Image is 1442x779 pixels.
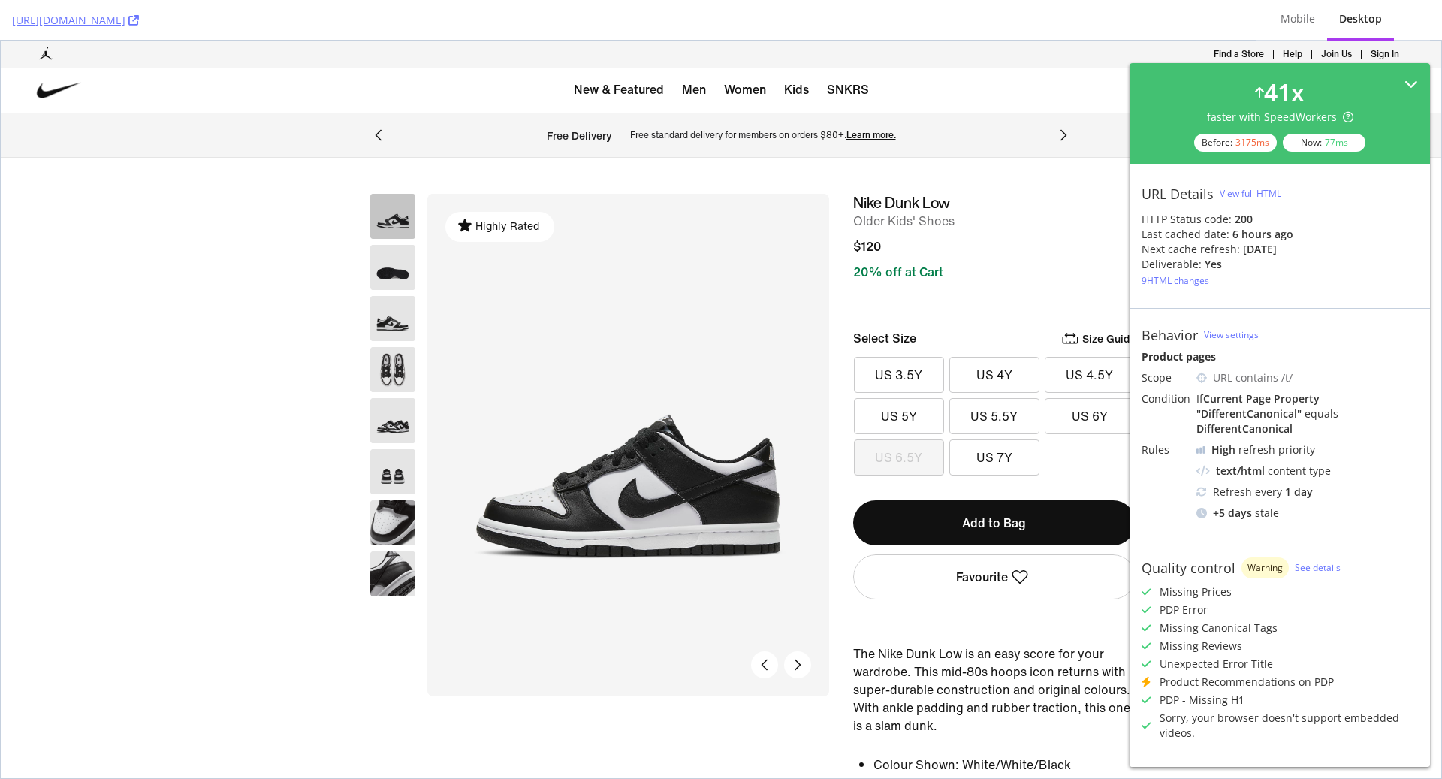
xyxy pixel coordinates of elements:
[1160,602,1208,617] div: PDP Error
[1235,212,1253,226] strong: 200
[1142,327,1198,343] div: Behavior
[472,177,542,201] span: Highly Rated
[854,358,943,393] label: US 5Y
[370,460,415,505] img: Nike Dunk Low Older Kids' Shoes
[370,306,415,352] img: Nike Dunk Low Older Kids' Shoes
[1216,463,1265,479] div: text/html
[1213,7,1263,20] p: Find a Store
[1203,391,1320,406] div: Current Page Property
[1160,675,1334,690] div: Product Recommendations on PDP
[1142,391,1190,406] div: Condition
[949,358,1038,393] label: US 5.5Y
[1232,227,1293,242] div: 6 hours ago
[1370,7,1398,20] p: Sign In
[1142,370,1190,385] div: Scope
[1347,36,1374,63] a: Favourites
[370,255,415,300] img: Nike Dunk Low Older Kids' Shoes
[427,153,828,656] img: Nike Dunk Low Older Kids' Shoes - White/White/Black
[1211,442,1235,457] div: High
[1142,442,1190,457] div: Rules
[1220,187,1281,200] div: View full HTML
[370,511,415,556] img: Nike Dunk Low Older Kids' Shoes
[1209,36,1344,63] search: Search Nike and Jordan products
[1281,11,1315,26] div: Mobile
[846,88,895,101] a: Learn more.
[852,171,1135,189] h2: Older Kids' Shoes
[360,77,396,113] button: Previous Banner
[852,514,1135,559] button: Sign in to favourite
[1081,290,1135,306] span: Size Guide
[1264,75,1305,110] div: 41 x
[852,460,1135,505] button: Add to Bag
[750,611,777,638] button: Previous product image
[12,13,139,28] a: [URL][DOMAIN_NAME]
[1160,711,1418,741] div: Sorry, your browser doesn't support embedded videos.
[370,204,415,249] img: Nike Dunk Low Older Kids' Shoes
[370,358,415,403] img: Nike Dunk Low Older Kids' Shoes
[1213,506,1252,521] div: + 5 days
[1045,77,1081,113] button: Next Banner
[1142,560,1235,576] div: Quality control
[783,611,810,638] button: Next product image
[546,87,611,103] p: Free Delivery
[1142,186,1214,202] div: URL Details
[1241,557,1289,578] div: warning label
[1209,36,1236,63] button: Search
[852,222,1135,240] p: 20% off at Cart
[1196,463,1418,479] div: content type
[1207,110,1353,125] div: faster with SpeedWorkers
[854,317,943,352] label: US 3.5Y
[1196,485,1418,500] div: Refresh every
[629,88,895,101] p: Free standard delivery for members on orders $80+.
[1196,421,1293,436] div: DifferentCanonical
[1160,657,1273,672] div: Unexpected Error Title
[723,38,765,61] a: Women
[1283,134,1365,152] div: Now:
[1325,136,1348,149] div: 77 ms
[1142,242,1240,257] div: Next cache refresh:
[1285,485,1313,500] div: 1 day
[1196,506,1418,521] div: stale
[1160,693,1244,708] div: PDP - Missing H1
[1320,7,1351,20] p: Join Us
[1194,134,1277,152] div: Before:
[1282,7,1302,20] p: Help
[949,400,1038,434] label: US 7Y
[873,736,1135,757] li: Style: CW1590-100
[1142,257,1202,272] div: Deliverable:
[852,604,1135,694] p: The Nike Dunk Low is an easy score for your wardrobe. This mid-80s hoops icon returns with super-...
[1235,136,1269,149] div: 3175 ms
[852,153,1135,171] h1: Nike Dunk Low
[1142,272,1209,290] button: 9HTML changes
[1243,242,1277,257] div: [DATE]
[36,28,80,72] a: Nike Homepage
[852,288,916,306] span: Select Size
[1142,349,1418,364] div: Product pages
[854,400,943,434] label: US 6.5Y
[573,38,663,61] a: New & Featured
[852,197,880,215] span: $120
[1045,317,1133,352] label: US 4.5Y
[949,317,1038,352] label: US 4Y
[1220,182,1281,206] button: View full HTML
[681,38,705,61] a: Men
[1142,274,1209,287] div: 9 HTML changes
[1204,328,1259,341] a: View settings
[1295,561,1341,574] a: See details
[826,38,868,61] a: SNKRS
[1196,391,1418,436] div: If
[1142,227,1229,242] div: Last cached date:
[1160,620,1278,636] div: Missing Canonical Tags
[783,38,808,61] a: Kids
[1339,11,1382,26] div: Desktop
[1213,370,1418,385] div: URL contains /t/
[1236,36,1329,63] input: Search Products
[1205,257,1222,272] div: Yes
[1196,406,1302,421] div: " DifferentCanonical "
[1060,288,1135,306] a: Size Guide
[1045,358,1133,393] label: US 6Y
[1247,563,1283,572] span: Warning
[1305,406,1338,421] div: equals
[36,5,54,23] a: Jordan
[1211,442,1315,457] div: refresh priority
